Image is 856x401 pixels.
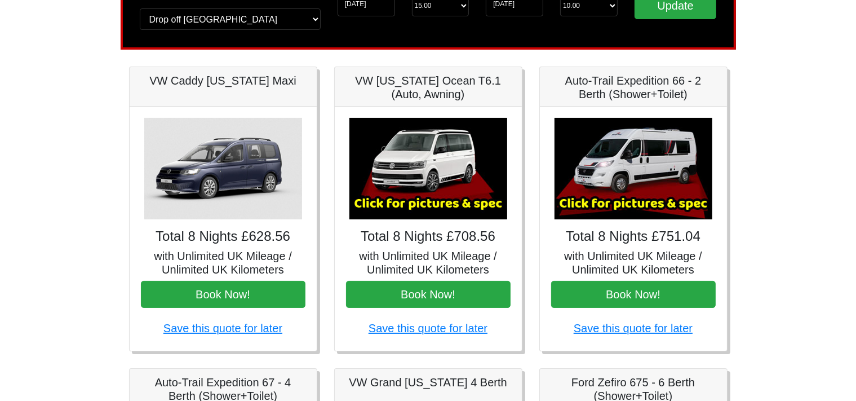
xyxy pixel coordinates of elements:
[163,322,282,334] a: Save this quote for later
[349,118,507,219] img: VW California Ocean T6.1 (Auto, Awning)
[551,228,716,245] h4: Total 8 Nights £751.04
[346,249,511,276] h5: with Unlimited UK Mileage / Unlimited UK Kilometers
[551,74,716,101] h5: Auto-Trail Expedition 66 - 2 Berth (Shower+Toilet)
[141,249,305,276] h5: with Unlimited UK Mileage / Unlimited UK Kilometers
[346,228,511,245] h4: Total 8 Nights £708.56
[555,118,712,219] img: Auto-Trail Expedition 66 - 2 Berth (Shower+Toilet)
[144,118,302,219] img: VW Caddy California Maxi
[346,376,511,389] h5: VW Grand [US_STATE] 4 Berth
[346,281,511,308] button: Book Now!
[551,249,716,276] h5: with Unlimited UK Mileage / Unlimited UK Kilometers
[574,322,693,334] a: Save this quote for later
[141,228,305,245] h4: Total 8 Nights £628.56
[141,281,305,308] button: Book Now!
[346,74,511,101] h5: VW [US_STATE] Ocean T6.1 (Auto, Awning)
[141,74,305,87] h5: VW Caddy [US_STATE] Maxi
[369,322,487,334] a: Save this quote for later
[551,281,716,308] button: Book Now!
